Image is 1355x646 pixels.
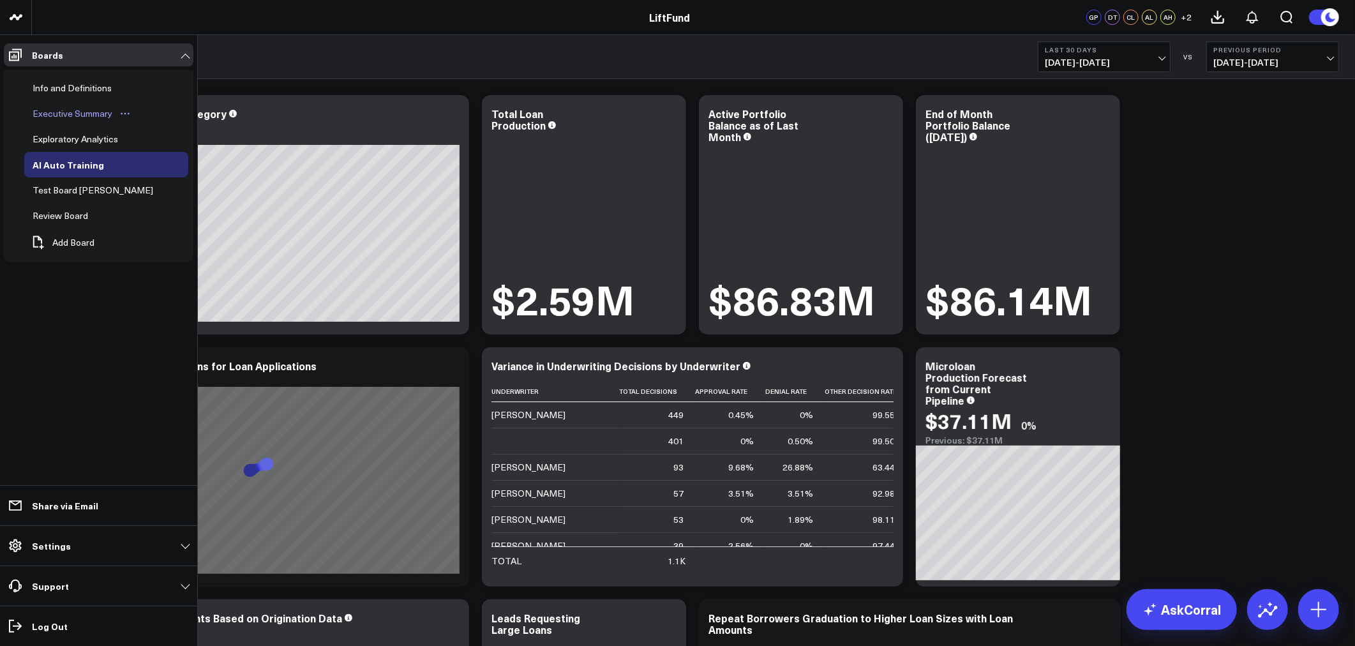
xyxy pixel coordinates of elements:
p: Settings [32,541,71,551]
div: 99.50% [872,435,903,447]
div: Active Portfolio Balance as of Last Month [708,107,798,144]
div: DT [1105,10,1120,25]
a: Exploratory AnalyticsOpen board menu [24,126,146,152]
div: VS [1177,53,1200,61]
div: End of Month Portfolio Balance ([DATE]) [925,107,1010,144]
div: 0.45% [728,409,754,421]
div: 0% [740,513,754,526]
div: Previous: $37.11M [925,435,1111,446]
div: GP [1086,10,1102,25]
div: Repeat Borrowers Graduation to Higher Loan Sizes with Loan Amounts [708,611,1013,636]
div: 53 [673,513,684,526]
div: 0% [800,539,813,552]
b: Last 30 Days [1045,46,1164,54]
div: TOTAL [491,555,521,567]
div: 57 [673,487,684,500]
div: 401 [668,435,684,447]
div: Variance in Underwriting Decisions by Underwriter [491,359,740,373]
div: $2.59M [491,279,634,319]
div: Exploratory Analytics [29,131,121,147]
button: Open board menu [116,109,135,119]
div: CL [1123,10,1139,25]
a: Info and DefinitionsOpen board menu [24,75,139,101]
div: Previous: $2.14M [57,135,460,145]
p: Support [32,581,69,591]
b: Previous Period [1213,46,1332,54]
div: 3.51% [728,487,754,500]
div: Borrower Customer Segments Based on Origination Data [57,611,342,625]
div: 26.88% [782,461,813,474]
div: AL [1142,10,1157,25]
div: 3.51% [788,487,813,500]
th: Approval Rate [695,381,765,402]
div: Leads Requesting Large Loans [491,611,580,636]
button: Add Board [24,229,101,257]
div: Total Loan Production [491,107,546,132]
div: AI Auto Training [29,157,107,172]
button: Last 30 Days[DATE]-[DATE] [1038,41,1171,72]
div: AH [1160,10,1176,25]
th: Other Decision Rate [825,381,915,402]
div: [PERSON_NAME] [491,461,565,474]
div: 98.11% [872,513,903,526]
button: Previous Period[DATE]-[DATE] [1206,41,1339,72]
span: [DATE] - [DATE] [1213,57,1332,68]
div: 0% [800,409,813,421]
div: 39 [673,539,684,552]
div: 93 [673,461,684,474]
th: Underwriter [491,381,619,402]
div: Executive Summary [29,106,116,121]
a: LiftFund [649,10,690,24]
p: Share via Email [32,500,98,511]
span: [DATE] - [DATE] [1045,57,1164,68]
div: Microloan Production Forecast from Current Pipeline [925,359,1027,407]
th: Total Decisions [619,381,695,402]
div: 92.98% [872,487,903,500]
div: 1.1K [668,555,685,567]
div: [PERSON_NAME] [491,487,565,500]
div: 449 [668,409,684,421]
div: [PERSON_NAME] [491,409,565,421]
a: AI Auto TrainingOpen board menu [24,152,131,177]
div: 0% [740,435,754,447]
div: 97.44% [872,539,903,552]
a: Review BoardOpen board menu [24,203,116,229]
p: Boards [32,50,63,60]
div: $86.14M [925,279,1092,319]
div: 0% [1021,418,1037,432]
a: Executive SummaryOpen board menu [24,101,140,126]
div: Info and Definitions [29,80,115,96]
span: Add Board [52,237,94,248]
div: 2.56% [728,539,754,552]
button: +2 [1179,10,1194,25]
div: [PERSON_NAME] [491,539,565,552]
div: 1.89% [788,513,813,526]
div: 63.44% [872,461,903,474]
div: Test Board [PERSON_NAME] [29,183,156,198]
div: $37.11M [925,409,1012,432]
a: Log Out [4,615,193,638]
span: + 2 [1181,13,1192,22]
div: 9.68% [728,461,754,474]
div: 0.50% [788,435,813,447]
div: Review Board [29,208,91,223]
th: Denial Rate [765,381,825,402]
div: 99.55% [872,409,903,421]
p: Log Out [32,621,68,631]
a: Test Board [PERSON_NAME]Open board menu [24,177,181,203]
div: [PERSON_NAME] [491,513,565,526]
div: $86.83M [708,279,875,319]
a: AskCorral [1127,589,1237,630]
